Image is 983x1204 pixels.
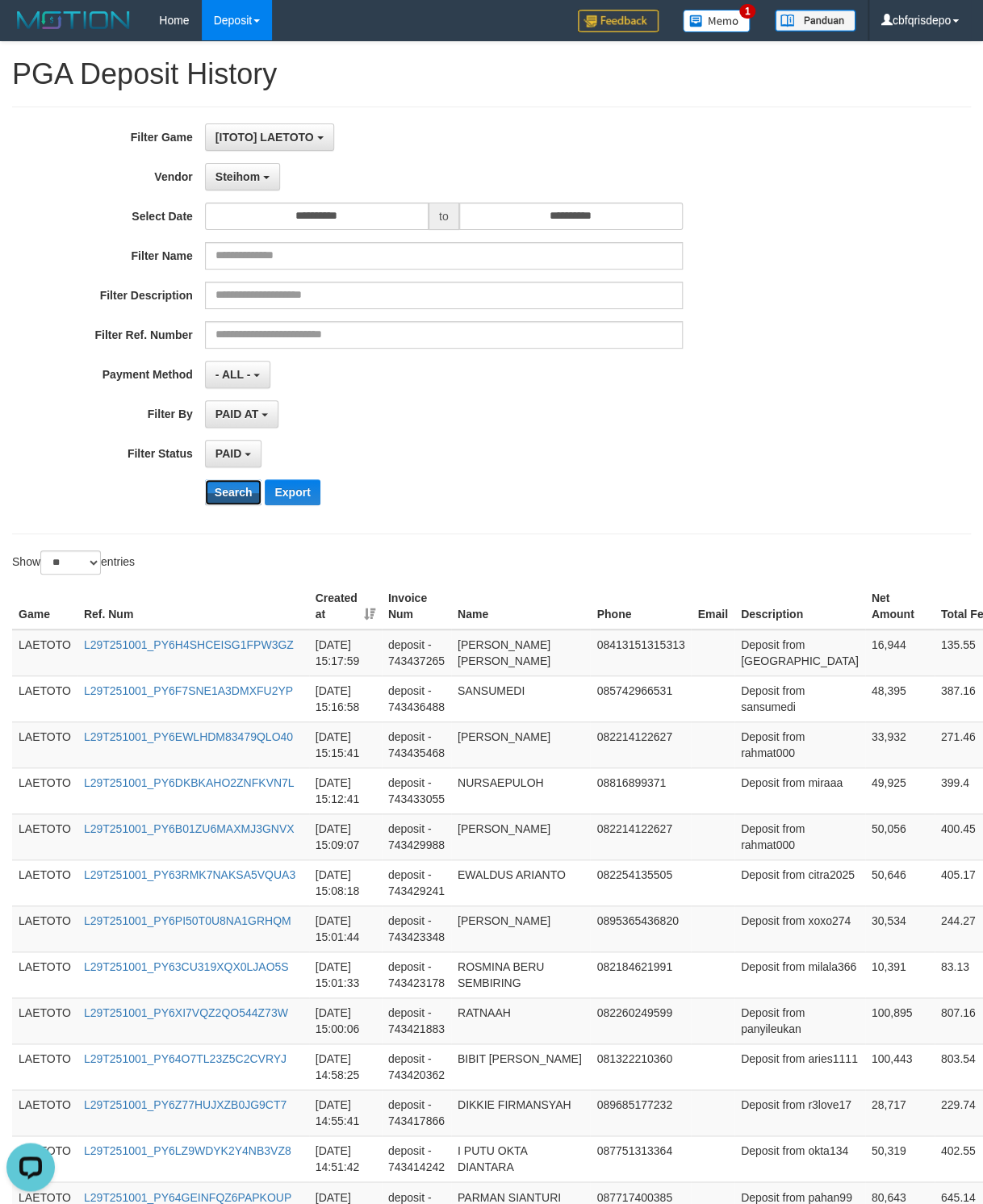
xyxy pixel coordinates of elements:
[382,583,451,629] th: Invoice Num
[84,822,295,835] a: L29T251001_PY6B01ZU6MAXMJ3GNVX
[590,721,691,767] td: 082214122627
[309,767,382,813] td: [DATE] 15:12:41
[12,1089,77,1135] td: LAETOTO
[205,361,270,388] button: - ALL -
[309,583,382,629] th: Created at: activate to sort column ascending
[865,583,935,629] th: Net Amount
[12,859,77,905] td: LAETOTO
[12,767,77,813] td: LAETOTO
[865,859,935,905] td: 50,646
[84,684,293,697] a: L29T251001_PY6F7SNE1A3DMXFU2YP
[775,10,855,31] img: panduan.png
[590,1135,691,1181] td: 087751313364
[12,813,77,859] td: LAETOTO
[734,859,865,905] td: Deposit from citra2025
[84,914,291,927] a: L29T251001_PY6PI50T0U8NA1GRHQM
[590,583,691,629] th: Phone
[84,776,295,789] a: L29T251001_PY6DKBKAHO2ZNFKVN7L
[734,583,865,629] th: Description
[84,1144,291,1157] a: L29T251001_PY6LZ9WDYK2Y4NB3VZ8
[590,859,691,905] td: 082254135505
[205,479,262,505] button: Search
[451,1043,591,1089] td: BIBIT [PERSON_NAME]
[12,721,77,767] td: LAETOTO
[382,859,451,905] td: deposit - 743429241
[215,447,241,460] span: PAID
[451,859,591,905] td: EWALDUS ARIANTO
[309,951,382,997] td: [DATE] 15:01:33
[12,997,77,1043] td: LAETOTO
[429,203,459,230] span: to
[865,997,935,1043] td: 100,895
[451,629,591,676] td: [PERSON_NAME] [PERSON_NAME]
[590,905,691,951] td: 0895365436820
[215,408,258,420] span: PAID AT
[734,675,865,721] td: Deposit from sansumedi
[309,1043,382,1089] td: [DATE] 14:58:25
[309,675,382,721] td: [DATE] 15:16:58
[451,675,591,721] td: SANSUMEDI
[451,767,591,813] td: NURSAEPULOH
[451,1135,591,1181] td: I PUTU OKTA DIANTARA
[12,8,135,32] img: MOTION_logo.png
[865,813,935,859] td: 50,056
[309,905,382,951] td: [DATE] 15:01:44
[309,813,382,859] td: [DATE] 15:09:07
[451,583,591,629] th: Name
[590,951,691,997] td: 082184621991
[683,10,751,32] img: Button%20Memo.svg
[382,767,451,813] td: deposit - 743433055
[382,905,451,951] td: deposit - 743423348
[84,1190,291,1203] a: L29T251001_PY64GEINFQZ6PAPKOUP
[451,1089,591,1135] td: DIKKIE FIRMANSYAH
[84,960,289,973] a: L29T251001_PY63CU319XQX0LJAO5S
[382,721,451,767] td: deposit - 743435468
[382,629,451,676] td: deposit - 743437265
[734,905,865,951] td: Deposit from xoxo274
[691,583,734,629] th: Email
[451,951,591,997] td: ROSMINA BERU SEMBIRING
[12,675,77,721] td: LAETOTO
[12,951,77,997] td: LAETOTO
[734,951,865,997] td: Deposit from milala366
[205,163,280,190] button: Steihom
[865,721,935,767] td: 33,932
[215,170,260,183] span: Steihom
[382,1043,451,1089] td: deposit - 743420362
[77,583,309,629] th: Ref. Num
[12,583,77,629] th: Game
[84,868,295,881] a: L29T251001_PY63RMK7NAKSA5VQUA3
[382,951,451,997] td: deposit - 743423178
[451,997,591,1043] td: RATNAAH
[84,1098,287,1111] a: L29T251001_PY6Z77HUJXZB0JG9CT7
[865,629,935,676] td: 16,944
[215,368,251,381] span: - ALL -
[309,859,382,905] td: [DATE] 15:08:18
[451,721,591,767] td: [PERSON_NAME]
[382,813,451,859] td: deposit - 743429988
[734,629,865,676] td: Deposit from [GEOGRAPHIC_DATA]
[451,905,591,951] td: [PERSON_NAME]
[734,813,865,859] td: Deposit from rahmat000
[590,997,691,1043] td: 082260249599
[309,629,382,676] td: [DATE] 15:17:59
[865,1089,935,1135] td: 28,717
[215,131,314,144] span: [ITOTO] LAETOTO
[382,675,451,721] td: deposit - 743436488
[734,721,865,767] td: Deposit from rahmat000
[590,1043,691,1089] td: 081322210360
[590,629,691,676] td: 08413151315313
[6,6,55,55] button: Open LiveChat chat widget
[590,1089,691,1135] td: 089685177232
[84,730,293,743] a: L29T251001_PY6EWLHDM83479QLO40
[12,905,77,951] td: LAETOTO
[734,1043,865,1089] td: Deposit from aries1111
[865,951,935,997] td: 10,391
[84,1052,287,1065] a: L29T251001_PY64O7TL23Z5C2CVRYJ
[451,813,591,859] td: [PERSON_NAME]
[84,638,294,651] a: L29T251001_PY6H4SHCEISG1FPW3GZ
[590,675,691,721] td: 085742966531
[382,1135,451,1181] td: deposit - 743414242
[578,10,659,32] img: Feedback.jpg
[734,767,865,813] td: Deposit from miraaa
